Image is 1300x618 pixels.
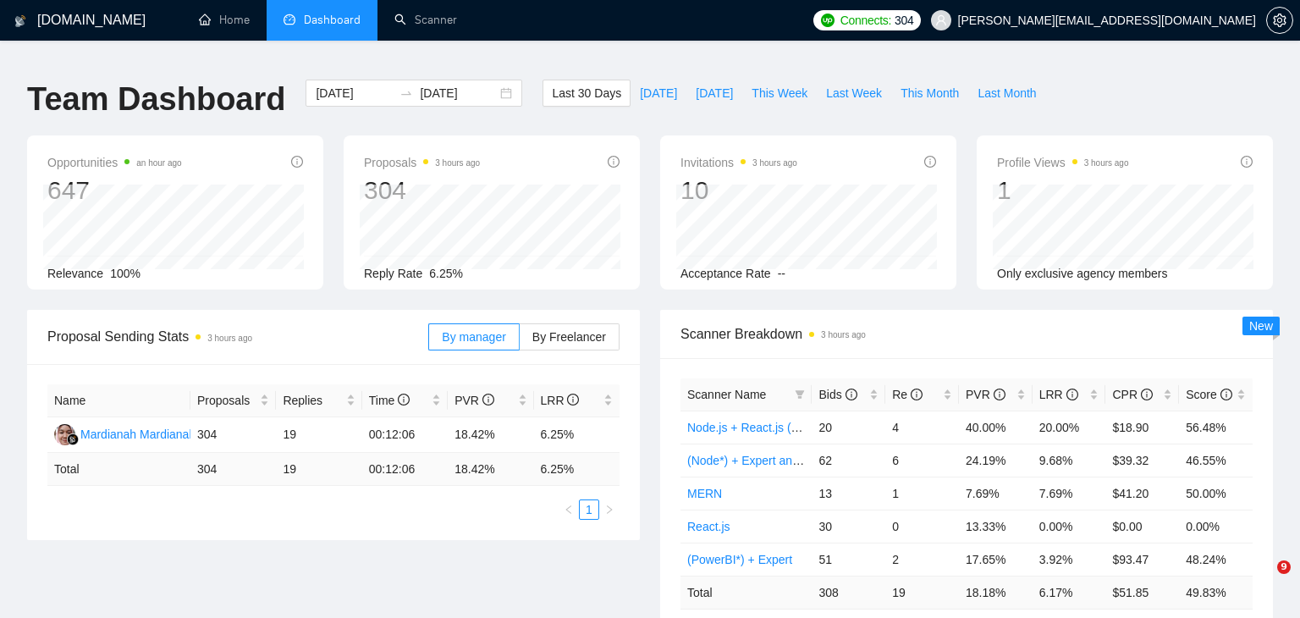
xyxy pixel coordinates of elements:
[812,576,885,609] td: 308
[1241,156,1253,168] span: info-circle
[966,388,1005,401] span: PVR
[541,394,580,407] span: LRR
[190,417,276,453] td: 304
[680,323,1253,345] span: Scanner Breakdown
[435,158,480,168] time: 3 hours ago
[1179,543,1253,576] td: 48.24%
[687,487,722,500] a: MERN
[448,453,533,486] td: 18.42 %
[1084,158,1129,168] time: 3 hours ago
[959,543,1033,576] td: 17.65%
[543,80,631,107] button: Last 30 Days
[752,158,797,168] time: 3 hours ago
[534,453,620,486] td: 6.25 %
[1033,477,1106,510] td: 7.69%
[1033,543,1106,576] td: 3.92%
[812,411,885,444] td: 20
[742,80,817,107] button: This Week
[696,84,733,102] span: [DATE]
[604,505,614,515] span: right
[959,576,1033,609] td: 18.18 %
[136,158,181,168] time: an hour ago
[680,267,771,280] span: Acceptance Rate
[680,576,812,609] td: Total
[207,334,252,343] time: 3 hours ago
[812,477,885,510] td: 13
[47,384,190,417] th: Name
[687,520,730,533] a: React.js
[398,394,410,406] span: info-circle
[429,267,463,280] span: 6.25%
[911,389,923,400] span: info-circle
[1186,388,1231,401] span: Score
[959,411,1033,444] td: 40.00%
[752,84,807,102] span: This Week
[362,417,448,453] td: 00:12:06
[283,391,342,410] span: Replies
[687,553,792,566] a: (PowerBI*) + Expert
[482,394,494,406] span: info-circle
[532,330,606,344] span: By Freelancer
[364,174,480,207] div: 304
[994,389,1005,400] span: info-circle
[80,425,196,444] div: Mardianah Mardianah
[54,424,75,445] img: MM
[54,427,196,440] a: MMMardianah Mardianah
[812,543,885,576] td: 51
[1242,560,1283,601] iframe: Intercom live chat
[559,499,579,520] button: left
[895,11,913,30] span: 304
[197,391,256,410] span: Proposals
[27,80,285,119] h1: Team Dashboard
[599,499,620,520] li: Next Page
[1105,510,1179,543] td: $0.00
[291,156,303,168] span: info-circle
[394,13,457,27] a: searchScanner
[885,576,959,609] td: 19
[316,84,393,102] input: Start date
[47,267,103,280] span: Relevance
[67,433,79,445] img: gigradar-bm.png
[821,330,866,339] time: 3 hours ago
[1066,389,1078,400] span: info-circle
[631,80,686,107] button: [DATE]
[846,389,857,400] span: info-circle
[812,510,885,543] td: 30
[1112,388,1152,401] span: CPR
[1179,411,1253,444] td: 56.48%
[885,510,959,543] td: 0
[1179,444,1253,477] td: 46.55%
[442,330,505,344] span: By manager
[959,510,1033,543] td: 13.33%
[891,80,968,107] button: This Month
[552,84,621,102] span: Last 30 Days
[821,14,835,27] img: upwork-logo.png
[924,156,936,168] span: info-circle
[420,84,497,102] input: End date
[304,13,361,27] span: Dashboard
[1141,389,1153,400] span: info-circle
[567,394,579,406] span: info-circle
[448,417,533,453] td: 18.42%
[978,84,1036,102] span: Last Month
[1105,444,1179,477] td: $39.32
[369,394,410,407] span: Time
[1266,14,1293,27] a: setting
[579,499,599,520] li: 1
[276,417,361,453] td: 19
[364,267,422,280] span: Reply Rate
[892,388,923,401] span: Re
[687,454,852,467] a: (Node*) + Expert and Beginner.
[110,267,140,280] span: 100%
[817,80,891,107] button: Last Week
[687,388,766,401] span: Scanner Name
[778,267,785,280] span: --
[885,411,959,444] td: 4
[1179,510,1253,543] td: 0.00%
[795,389,805,400] span: filter
[959,477,1033,510] td: 7.69%
[559,499,579,520] li: Previous Page
[968,80,1045,107] button: Last Month
[686,80,742,107] button: [DATE]
[997,174,1129,207] div: 1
